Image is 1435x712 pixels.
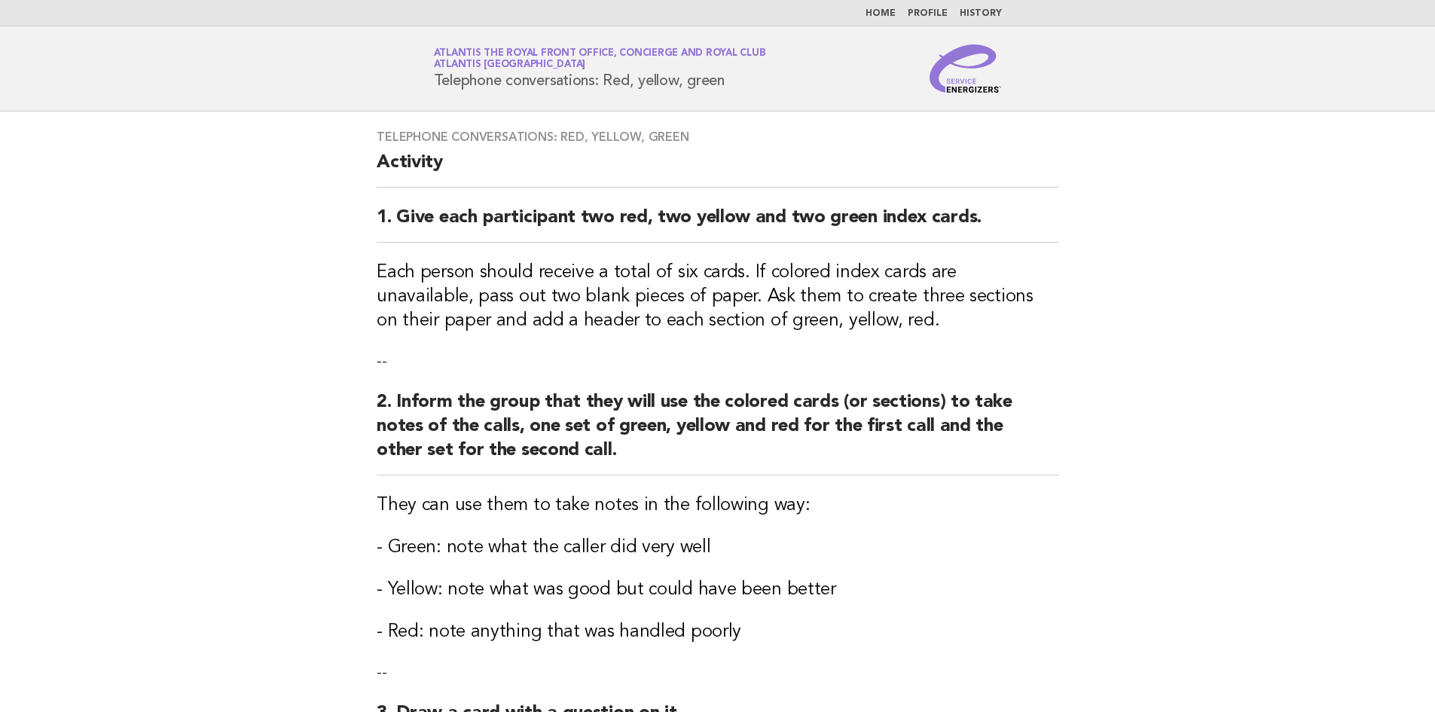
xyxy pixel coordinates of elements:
h2: Activity [377,151,1058,188]
span: Atlantis [GEOGRAPHIC_DATA] [434,60,586,70]
h3: - Red: note anything that was handled poorly [377,620,1058,644]
a: Home [866,9,896,18]
a: Profile [908,9,948,18]
img: Service Energizers [930,44,1002,93]
h1: Telephone conversations: Red, yellow, green [434,49,766,88]
a: History [960,9,1002,18]
h3: Each person should receive a total of six cards. If colored index cards are unavailable, pass out... [377,261,1058,333]
p: -- [377,351,1058,372]
h3: - Yellow: note what was good but could have been better [377,578,1058,602]
h2: 1. Give each participant two red, two yellow and two green index cards. [377,206,1058,243]
h3: Telephone conversations: Red, yellow, green [377,130,1058,145]
a: Atlantis The Royal Front Office, Concierge and Royal ClubAtlantis [GEOGRAPHIC_DATA] [434,48,766,69]
h3: They can use them to take notes in the following way: [377,494,1058,518]
p: -- [377,662,1058,683]
h3: - Green: note what the caller did very well [377,536,1058,560]
h2: 2. Inform the group that they will use the colored cards (or sections) to take notes of the calls... [377,390,1058,475]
